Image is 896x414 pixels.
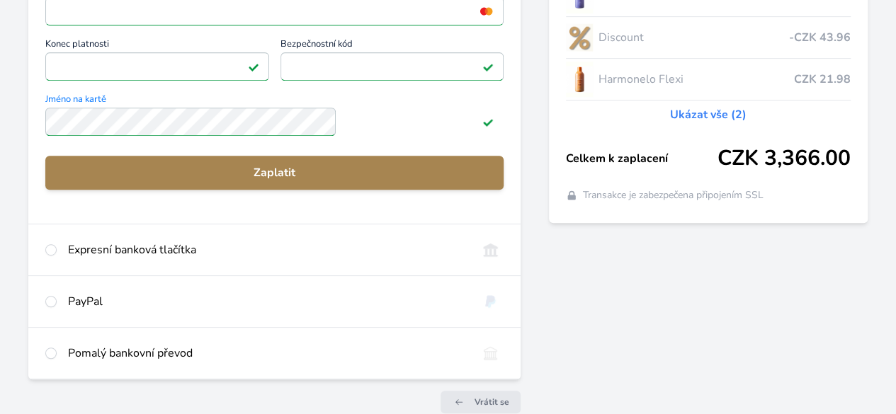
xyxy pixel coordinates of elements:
[566,20,593,55] img: discount-lo.png
[566,62,593,97] img: CLEAN_FLEXI_se_stinem_x-hi_(1)-lo.jpg
[670,106,747,123] a: Ukázat vše (2)
[477,241,504,258] img: onlineBanking_CZ.svg
[477,5,496,18] img: mc
[475,396,509,408] span: Vrátit se
[52,57,263,76] iframe: Iframe pro datum vypršení platnosti
[789,29,851,46] span: -CZK 43.96
[52,1,497,21] iframe: Iframe pro číslo karty
[482,61,494,72] img: Platné pole
[280,40,504,52] span: Bezpečnostní kód
[718,146,851,171] span: CZK 3,366.00
[477,293,504,310] img: paypal.svg
[287,57,498,76] iframe: Iframe pro bezpečnostní kód
[566,150,718,167] span: Celkem k zaplacení
[68,293,466,310] div: PayPal
[583,188,764,202] span: Transakce je zabezpečena připojením SSL
[45,108,336,136] input: Jméno na kartěPlatné pole
[68,241,466,258] div: Expresní banková tlačítka
[599,71,794,88] span: Harmonelo Flexi
[441,391,521,413] a: Vrátit se
[45,156,504,190] button: Zaplatit
[482,116,494,127] img: Platné pole
[45,40,269,52] span: Konec platnosti
[477,345,504,362] img: bankTransfer_IBAN.svg
[248,61,259,72] img: Platné pole
[794,71,851,88] span: CZK 21.98
[57,164,492,181] span: Zaplatit
[68,345,466,362] div: Pomalý bankovní převod
[45,95,504,108] span: Jméno na kartě
[599,29,789,46] span: Discount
